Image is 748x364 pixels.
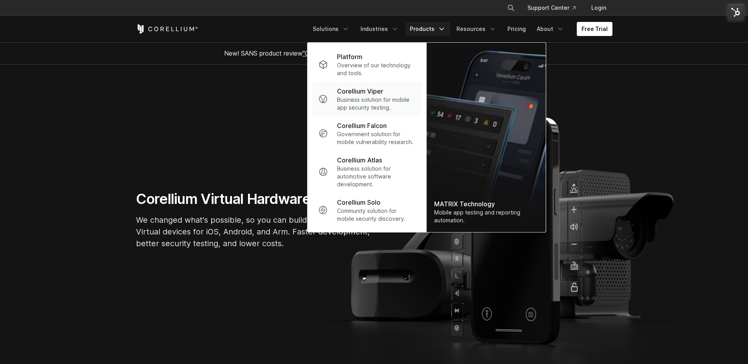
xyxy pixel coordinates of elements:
[532,22,569,36] a: About
[503,22,531,36] a: Pricing
[426,43,545,232] a: MATRIX Technology Mobile app testing and reporting automation.
[337,165,415,188] p: Business solution for automotive software development.
[337,155,382,165] p: Corellium Atlas
[337,52,362,61] p: Platform
[136,214,371,249] p: We changed what's possible, so you can build what's next. Virtual devices for iOS, Android, and A...
[136,190,371,208] h1: Corellium Virtual Hardware
[585,1,612,15] a: Login
[498,1,612,15] div: Navigation Menu
[136,24,198,34] a: Corellium Home
[426,43,545,232] img: Matrix_WebNav_1x
[521,1,582,15] a: Support Center
[337,96,415,112] p: Business solution for mobile app security testing.
[337,121,387,130] p: Corellium Falcon
[405,22,450,36] a: Products
[356,22,404,36] a: Industries
[224,49,524,57] span: New! SANS product review now available.
[302,49,483,57] a: "Collaborative Mobile App Security Development and Analysis"
[312,47,421,82] a: Platform Overview of our technology and tools.
[728,4,744,20] img: HubSpot Tools Menu Toggle
[504,1,518,15] button: Search
[312,116,421,151] a: Corellium Falcon Government solution for mobile vulnerability research.
[312,151,421,193] a: Corellium Atlas Business solution for automotive software development.
[434,199,538,209] div: MATRIX Technology
[434,209,538,224] div: Mobile app testing and reporting automation.
[337,207,415,223] p: Community solution for mobile security discovery.
[337,61,415,77] p: Overview of our technology and tools.
[337,130,415,146] p: Government solution for mobile vulnerability research.
[577,22,612,36] a: Free Trial
[452,22,501,36] a: Resources
[337,86,383,96] p: Corellium Viper
[308,22,354,36] a: Solutions
[312,82,421,116] a: Corellium Viper Business solution for mobile app security testing.
[337,198,380,207] p: Corellium Solo
[312,193,421,227] a: Corellium Solo Community solution for mobile security discovery.
[308,22,612,36] div: Navigation Menu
